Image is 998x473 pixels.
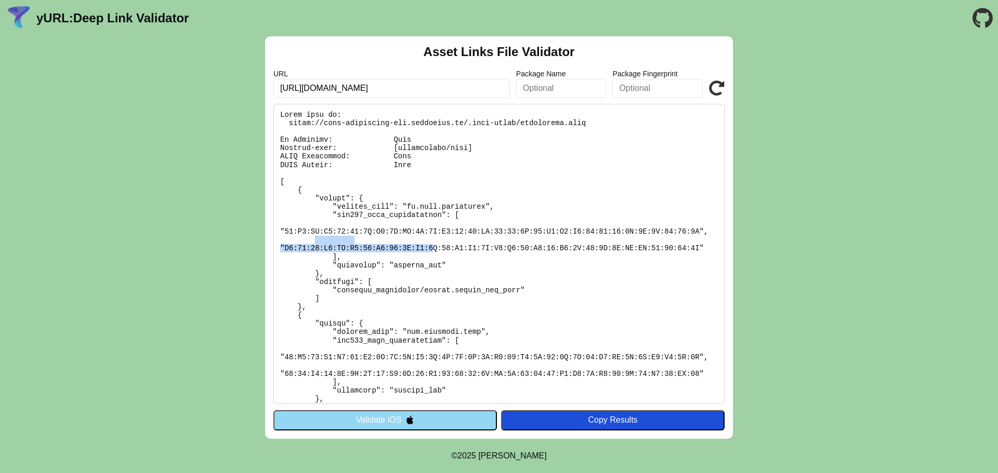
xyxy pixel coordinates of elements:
[273,410,497,430] button: Validate iOS
[273,70,510,78] label: URL
[612,70,703,78] label: Package Fingerprint
[273,104,725,404] pre: Lorem ipsu do: sitam://cons-adipiscing-eli.seddoeius.te/.inci-utlab/etdolorema.aliq En Adminimv: ...
[405,415,414,424] img: appleIcon.svg
[501,410,725,430] button: Copy Results
[5,5,32,32] img: yURL Logo
[516,70,607,78] label: Package Name
[478,451,547,460] a: Michael Ibragimchayev's Personal Site
[36,11,189,25] a: yURL:Deep Link Validator
[516,79,607,98] input: Optional
[273,79,510,98] input: Required
[457,451,476,460] span: 2025
[451,439,546,473] footer: ©
[424,45,575,59] h2: Asset Links File Validator
[506,415,719,425] div: Copy Results
[612,79,703,98] input: Optional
